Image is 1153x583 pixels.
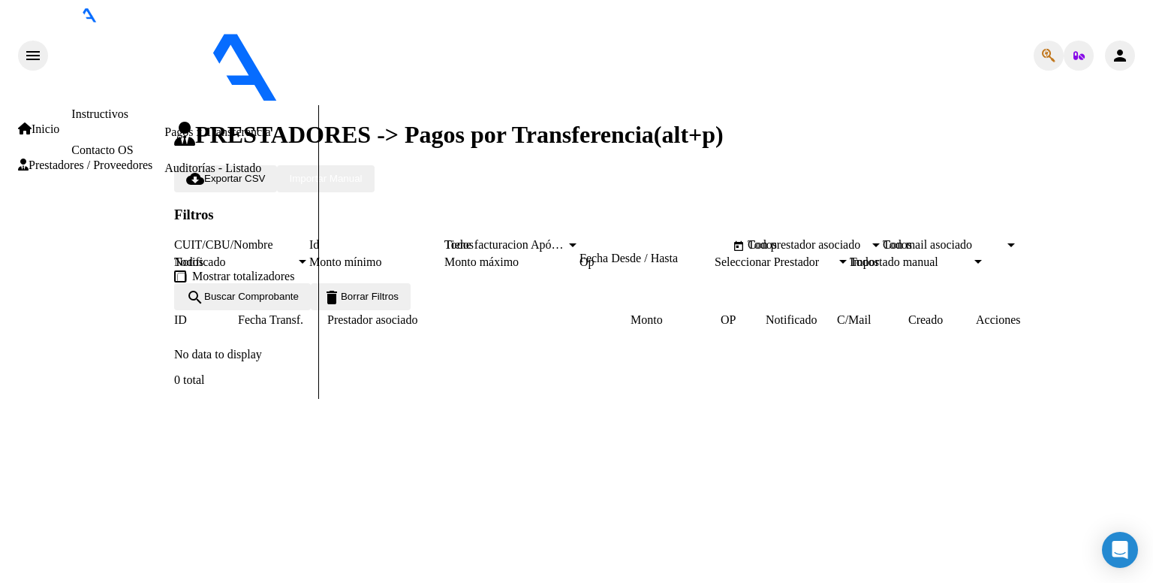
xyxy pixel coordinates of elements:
span: Prestador asociado [327,313,417,326]
span: Borrar Filtros [323,291,399,302]
span: (alt+p) [654,121,724,148]
span: C/Mail [837,313,871,326]
datatable-header-cell: Creado [908,310,976,330]
datatable-header-cell: Notificado [766,310,837,330]
button: Importar Manual [277,165,374,192]
span: Todos [850,255,879,268]
a: Instructivos [71,107,128,120]
a: Inicio [18,122,59,136]
span: Acciones [976,313,1021,326]
mat-icon: menu [24,47,42,65]
button: Borrar Filtros [311,283,411,310]
mat-icon: person [1111,47,1129,65]
a: Pagos x Transferencia [164,125,270,138]
a: Prestadores / Proveedores [18,159,152,172]
h3: Filtros [174,207,1147,223]
button: Open calendar [730,237,748,255]
span: Seleccionar Prestador [715,255,836,269]
div: 0 total [174,373,1147,387]
a: Auditorías - Listado [164,162,261,174]
span: Todos [444,238,474,251]
datatable-header-cell: OP [721,310,766,330]
span: - apres [404,92,439,104]
input: Fecha inicio [580,238,639,252]
span: Todos [883,238,912,251]
div: No data to display [174,348,1111,361]
span: - [PERSON_NAME] [439,92,541,104]
datatable-header-cell: C/Mail [837,310,908,330]
span: Todos [748,238,777,251]
img: Logo SAAS [48,23,404,102]
span: Importar Manual [289,173,362,184]
datatable-header-cell: Acciones [976,310,1111,330]
span: OP [721,313,736,326]
span: PRESTADORES -> Pagos por Transferencia [174,121,654,148]
span: Monto [631,313,663,326]
span: Notificado [766,313,817,326]
datatable-header-cell: Monto [631,310,721,330]
div: Open Intercom Messenger [1102,532,1138,568]
datatable-header-cell: Prestador asociado [327,310,631,330]
a: Contacto OS [71,143,133,156]
input: Fecha fin [651,238,723,252]
mat-icon: delete [323,288,341,307]
span: Creado [908,313,943,326]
